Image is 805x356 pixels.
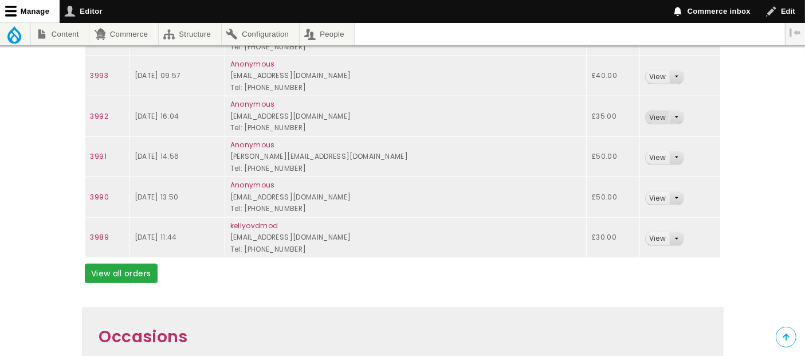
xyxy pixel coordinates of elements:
[230,99,275,109] a: Anonymous
[300,23,355,45] a: People
[230,221,278,230] a: kellyovdmod
[225,136,586,177] td: [PERSON_NAME][EMAIL_ADDRESS][DOMAIN_NAME] Tel: [PHONE_NUMBER]
[646,151,669,165] a: View
[91,111,108,121] a: 3992
[646,192,669,205] a: View
[786,23,805,42] button: Vertical orientation
[587,177,640,218] td: £50.00
[222,23,299,45] a: Configuration
[225,177,586,218] td: [EMAIL_ADDRESS][DOMAIN_NAME] Tel: [PHONE_NUMBER]
[225,56,586,96] td: [EMAIL_ADDRESS][DOMAIN_NAME] Tel: [PHONE_NUMBER]
[91,232,109,242] a: 3989
[225,96,586,137] td: [EMAIL_ADDRESS][DOMAIN_NAME] Tel: [PHONE_NUMBER]
[85,264,158,283] a: View all orders
[31,23,89,45] a: Content
[135,111,179,121] time: [DATE] 16:04
[230,140,275,150] a: Anonymous
[646,71,669,84] a: View
[646,111,669,124] a: View
[646,232,669,245] a: View
[89,23,158,45] a: Commerce
[135,232,177,242] time: [DATE] 11:44
[587,217,640,258] td: £30.00
[159,23,221,45] a: Structure
[91,151,107,161] a: 3991
[230,59,275,69] a: Anonymous
[587,136,640,177] td: £50.00
[135,71,181,80] time: [DATE] 09:57
[135,151,179,161] time: [DATE] 14:56
[135,192,179,202] time: [DATE] 13:50
[91,71,108,80] a: 3993
[230,180,275,190] a: Anonymous
[99,324,706,350] h2: Occasions
[587,96,640,137] td: £35.00
[225,217,586,258] td: [EMAIL_ADDRESS][DOMAIN_NAME] Tel: [PHONE_NUMBER]
[91,192,109,202] a: 3990
[587,56,640,96] td: £40.00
